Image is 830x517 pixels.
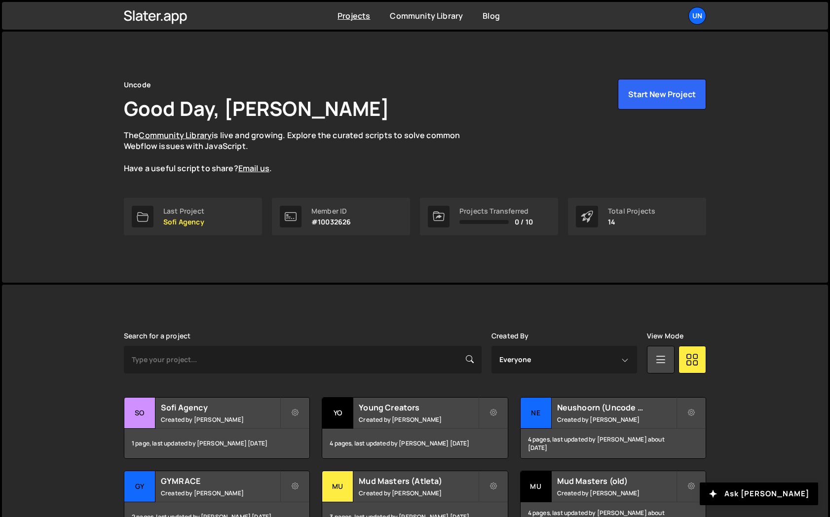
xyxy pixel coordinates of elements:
[521,429,706,458] div: 4 pages, last updated by [PERSON_NAME] about [DATE]
[163,207,204,215] div: Last Project
[688,7,706,25] a: Un
[557,402,676,413] h2: Neushoorn (Uncode Workspace)
[124,397,310,459] a: So Sofi Agency Created by [PERSON_NAME] 1 page, last updated by [PERSON_NAME] [DATE]
[124,398,155,429] div: So
[459,207,533,215] div: Projects Transferred
[124,130,479,174] p: The is live and growing. Explore the curated scripts to solve common Webflow issues with JavaScri...
[322,398,353,429] div: Yo
[311,218,351,226] p: #10032626
[521,471,552,502] div: Mu
[161,402,280,413] h2: Sofi Agency
[483,10,500,21] a: Blog
[359,476,478,486] h2: Mud Masters (Atleta)
[557,476,676,486] h2: Mud Masters (old)
[359,402,478,413] h2: Young Creators
[124,346,482,373] input: Type your project...
[390,10,463,21] a: Community Library
[124,79,151,91] div: Uncode
[557,415,676,424] small: Created by [PERSON_NAME]
[124,332,190,340] label: Search for a project
[491,332,529,340] label: Created By
[338,10,370,21] a: Projects
[163,218,204,226] p: Sofi Agency
[557,489,676,497] small: Created by [PERSON_NAME]
[515,218,533,226] span: 0 / 10
[359,415,478,424] small: Created by [PERSON_NAME]
[124,95,389,122] h1: Good Day, [PERSON_NAME]
[161,476,280,486] h2: GYMRACE
[521,398,552,429] div: Ne
[647,332,683,340] label: View Mode
[161,415,280,424] small: Created by [PERSON_NAME]
[238,163,269,174] a: Email us
[124,429,309,458] div: 1 page, last updated by [PERSON_NAME] [DATE]
[608,218,655,226] p: 14
[322,471,353,502] div: Mu
[124,471,155,502] div: GY
[520,397,706,459] a: Ne Neushoorn (Uncode Workspace) Created by [PERSON_NAME] 4 pages, last updated by [PERSON_NAME] a...
[124,198,262,235] a: Last Project Sofi Agency
[322,429,507,458] div: 4 pages, last updated by [PERSON_NAME] [DATE]
[311,207,351,215] div: Member ID
[161,489,280,497] small: Created by [PERSON_NAME]
[608,207,655,215] div: Total Projects
[359,489,478,497] small: Created by [PERSON_NAME]
[139,130,212,141] a: Community Library
[700,482,818,505] button: Ask [PERSON_NAME]
[618,79,706,110] button: Start New Project
[322,397,508,459] a: Yo Young Creators Created by [PERSON_NAME] 4 pages, last updated by [PERSON_NAME] [DATE]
